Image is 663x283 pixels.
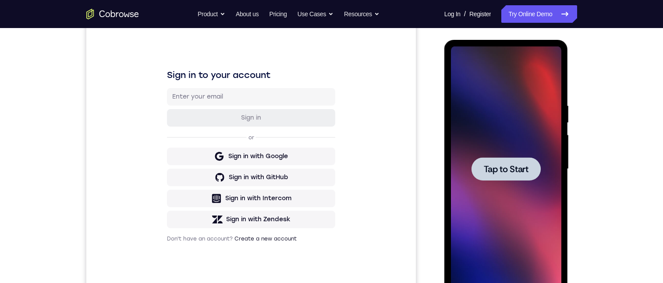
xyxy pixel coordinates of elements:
a: Try Online Demo [501,5,577,23]
div: Sign in with Intercom [139,185,205,194]
button: Product [198,5,225,23]
button: Sign in with Google [81,139,249,156]
div: Sign in with Zendesk [140,206,204,215]
p: Don't have an account? [81,226,249,233]
span: / [464,9,466,19]
a: Go to the home page [86,9,139,19]
button: Resources [344,5,379,23]
a: Log In [444,5,461,23]
a: Pricing [269,5,287,23]
button: Use Cases [298,5,333,23]
button: Tap to Start [27,117,96,141]
button: Sign in with GitHub [81,160,249,177]
div: Sign in with Google [142,143,202,152]
span: Tap to Start [39,125,84,134]
button: Sign in with Intercom [81,181,249,198]
a: About us [236,5,259,23]
p: or [160,125,170,132]
a: Register [469,5,491,23]
a: Create a new account [148,227,210,233]
button: Sign in with Zendesk [81,202,249,219]
div: Sign in with GitHub [142,164,202,173]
